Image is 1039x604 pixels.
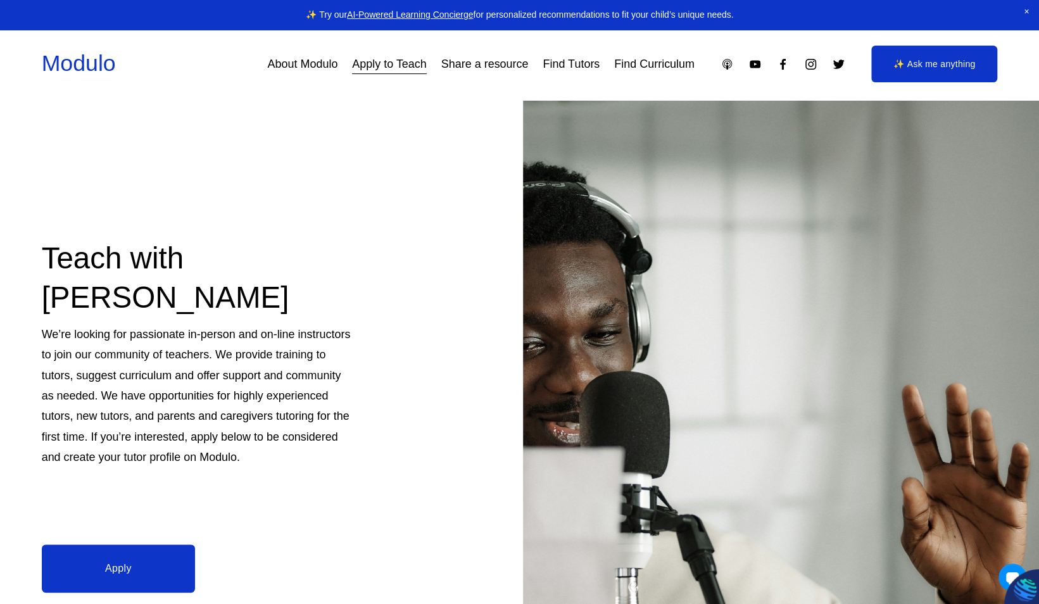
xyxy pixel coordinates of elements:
p: We’re looking for passionate in-person and on-line instructors to join our community of teachers.... [42,324,356,467]
a: Twitter [832,58,845,71]
a: Find Curriculum [614,53,695,75]
a: YouTube [748,58,762,71]
a: About Modulo [267,53,337,75]
a: Facebook [776,58,790,71]
a: AI-Powered Learning Concierge [347,9,473,20]
a: Modulo [42,51,116,76]
a: Apply to Teach [352,53,426,75]
a: Instagram [804,58,817,71]
a: Share a resource [441,53,529,75]
a: ✨ Ask me anything [871,46,998,82]
a: Find Tutors [543,53,600,75]
a: Apple Podcasts [721,58,734,71]
a: Apply [42,544,195,593]
h2: Teach with [PERSON_NAME] [42,239,356,318]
